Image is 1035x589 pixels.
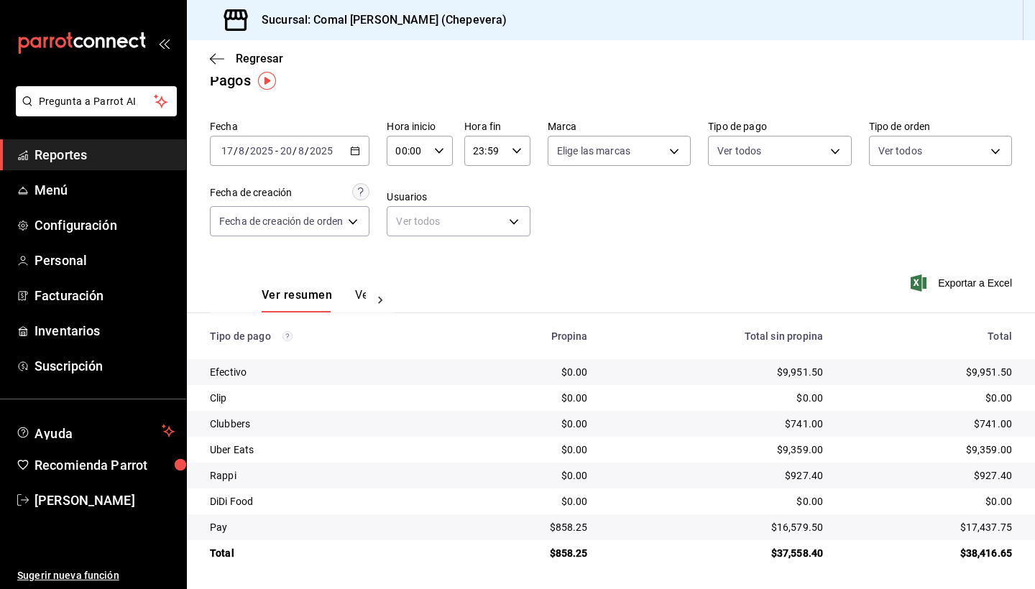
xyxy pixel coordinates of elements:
[34,180,175,200] span: Menú
[34,215,175,235] span: Configuración
[387,206,530,236] div: Ver todos
[869,121,1012,131] label: Tipo de orden
[34,251,175,270] span: Personal
[878,144,922,158] span: Ver todos
[469,494,588,509] div: $0.00
[34,491,175,510] span: [PERSON_NAME]
[245,145,249,157] span: /
[282,331,293,341] svg: Los pagos realizados con Pay y otras terminales son montos brutos.
[846,365,1012,379] div: $9,951.50
[210,365,446,379] div: Efectivo
[469,546,588,560] div: $858.25
[34,356,175,376] span: Suscripción
[34,422,156,440] span: Ayuda
[298,145,305,157] input: --
[611,442,824,457] div: $9,359.00
[39,94,155,109] span: Pregunta a Parrot AI
[262,288,332,312] button: Ver resumen
[305,145,309,157] span: /
[210,520,446,534] div: Pay
[249,145,274,157] input: ----
[280,145,293,157] input: --
[914,274,1012,292] button: Exportar a Excel
[846,442,1012,457] div: $9,359.00
[16,86,177,116] button: Pregunta a Parrot AI
[469,417,588,431] div: $0.00
[210,330,446,342] div: Tipo de pago
[309,145,333,157] input: ----
[210,417,446,431] div: Clubbers
[611,468,824,483] div: $927.40
[34,145,175,164] span: Reportes
[210,494,446,509] div: DiDi Food
[469,391,588,405] div: $0.00
[210,121,369,131] label: Fecha
[846,494,1012,509] div: $0.00
[846,546,1012,560] div: $38,416.65
[219,214,343,228] span: Fecha de creación de orden
[387,192,530,202] label: Usuarios
[262,288,366,312] div: navigation tabs
[464,121,530,131] label: Hora fin
[210,70,251,91] div: Pagos
[355,288,409,312] button: Ver pagos
[210,546,446,560] div: Total
[34,321,175,340] span: Inventarios
[234,145,238,157] span: /
[469,520,588,534] div: $858.25
[221,145,234,157] input: --
[846,468,1012,483] div: $927.40
[846,520,1012,534] div: $17,437.75
[250,11,507,29] h3: Sucursal: Comal [PERSON_NAME] (Chepevera)
[210,391,446,405] div: Clip
[10,104,177,119] a: Pregunta a Parrot AI
[611,546,824,560] div: $37,558.40
[611,417,824,431] div: $741.00
[258,72,276,90] img: Tooltip marker
[238,145,245,157] input: --
[34,455,175,475] span: Recomienda Parrot
[158,37,170,49] button: open_drawer_menu
[717,144,761,158] span: Ver todos
[275,145,278,157] span: -
[210,185,292,200] div: Fecha de creación
[611,494,824,509] div: $0.00
[210,52,283,65] button: Regresar
[469,442,588,457] div: $0.00
[293,145,297,157] span: /
[210,442,446,457] div: Uber Eats
[469,330,588,342] div: Propina
[34,286,175,305] span: Facturación
[17,568,175,583] span: Sugerir nueva función
[611,391,824,405] div: $0.00
[469,468,588,483] div: $0.00
[387,121,453,131] label: Hora inicio
[210,468,446,483] div: Rappi
[611,520,824,534] div: $16,579.50
[557,144,630,158] span: Elige las marcas
[469,365,588,379] div: $0.00
[846,391,1012,405] div: $0.00
[611,365,824,379] div: $9,951.50
[846,330,1012,342] div: Total
[548,121,691,131] label: Marca
[611,330,824,342] div: Total sin propina
[236,52,283,65] span: Regresar
[846,417,1012,431] div: $741.00
[708,121,851,131] label: Tipo de pago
